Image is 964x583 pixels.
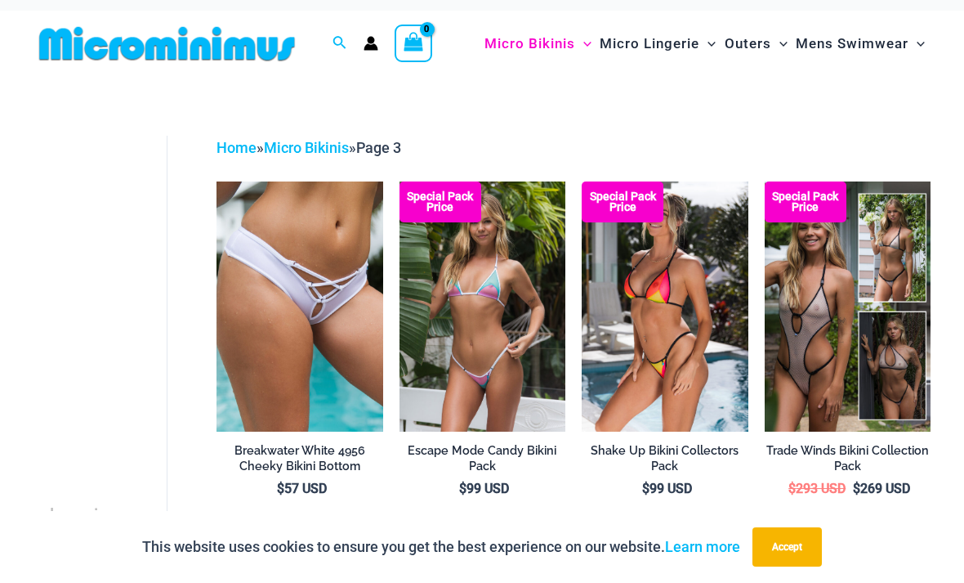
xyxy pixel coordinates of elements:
[721,19,792,69] a: OutersMenu ToggleMenu Toggle
[582,443,748,473] h2: Shake Up Bikini Collectors Pack
[399,443,566,480] a: Escape Mode Candy Bikini Pack
[642,481,649,496] span: $
[41,505,109,554] span: shopping
[264,139,349,156] a: Micro Bikinis
[582,191,663,213] b: Special Pack Price
[478,16,931,71] nav: Site Navigation
[277,481,327,496] bdi: 57 USD
[41,123,188,450] iframe: TrustedSite Certified
[216,182,383,431] a: Breakwater White 4956 Shorts 01Breakwater White 341 Top 4956 Shorts 04Breakwater White 341 Top 49...
[853,481,910,496] bdi: 269 USD
[792,19,929,69] a: Mens SwimwearMenu ToggleMenu Toggle
[699,23,716,65] span: Menu Toggle
[600,23,699,65] span: Micro Lingerie
[459,481,466,496] span: $
[216,443,383,473] h2: Breakwater White 4956 Cheeky Bikini Bottom
[788,481,796,496] span: $
[582,182,748,431] img: Shake Up Sunset 3145 Top 4145 Bottom 04
[853,481,860,496] span: $
[642,481,692,496] bdi: 99 USD
[216,139,257,156] a: Home
[582,443,748,480] a: Shake Up Bikini Collectors Pack
[582,182,748,431] a: Shake Up Sunset 3145 Top 4145 Bottom 04 Shake Up Sunset 3145 Top 4145 Bottom 05Shake Up Sunset 31...
[765,182,931,431] a: Collection Pack (1) Trade Winds IvoryInk 317 Top 469 Thong 11Trade Winds IvoryInk 317 Top 469 Tho...
[908,23,925,65] span: Menu Toggle
[725,23,771,65] span: Outers
[765,182,931,431] img: Collection Pack (1)
[765,191,846,213] b: Special Pack Price
[277,481,284,496] span: $
[332,34,347,54] a: Search icon link
[771,23,788,65] span: Menu Toggle
[33,25,301,62] img: MM SHOP LOGO FLAT
[480,19,596,69] a: Micro BikinisMenu ToggleMenu Toggle
[575,23,591,65] span: Menu Toggle
[788,481,846,496] bdi: 293 USD
[796,23,908,65] span: Mens Swimwear
[142,535,740,559] p: This website uses cookies to ensure you get the best experience on our website.
[765,443,931,480] a: Trade Winds Bikini Collection Pack
[752,527,822,567] button: Accept
[399,182,566,431] a: Escape Mode Candy 3151 Top 4151 Bottom 02 Escape Mode Candy 3151 Top 4151 Bottom 04Escape Mode Ca...
[665,538,740,555] a: Learn more
[364,36,378,51] a: Account icon link
[459,481,509,496] bdi: 99 USD
[395,25,432,62] a: View Shopping Cart, empty
[356,139,401,156] span: Page 3
[399,443,566,473] h2: Escape Mode Candy Bikini Pack
[596,19,720,69] a: Micro LingerieMenu ToggleMenu Toggle
[484,23,575,65] span: Micro Bikinis
[216,182,383,431] img: Breakwater White 4956 Shorts 01
[399,182,566,431] img: Escape Mode Candy 3151 Top 4151 Bottom 02
[216,139,401,156] span: » »
[399,191,481,213] b: Special Pack Price
[216,443,383,480] a: Breakwater White 4956 Cheeky Bikini Bottom
[765,443,931,473] h2: Trade Winds Bikini Collection Pack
